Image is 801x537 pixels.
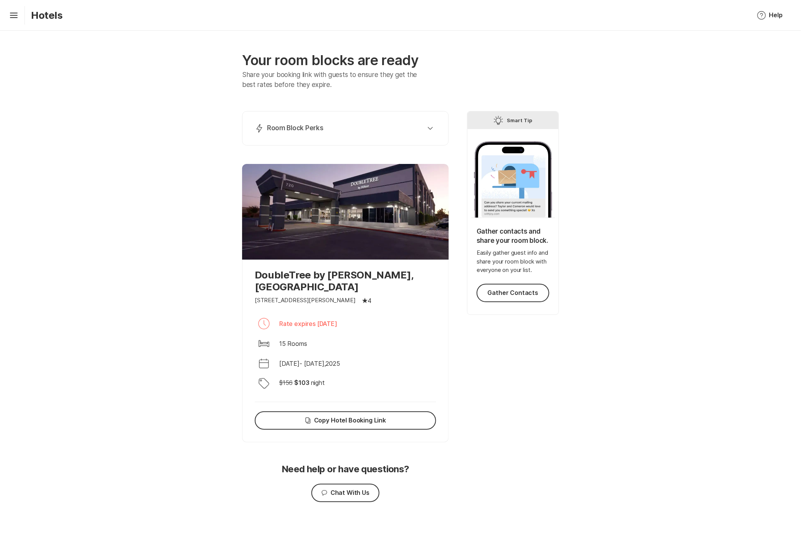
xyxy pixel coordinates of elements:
button: Copy Hotel Booking Link [255,411,436,430]
p: $ 103 [294,378,309,387]
p: 4 [368,296,372,305]
p: 15 Rooms [279,339,307,348]
button: Gather Contacts [477,284,549,302]
p: Smart Tip [507,116,532,125]
p: Your room blocks are ready [242,52,449,69]
p: Need help or have questions? [282,464,409,475]
p: night [311,378,325,387]
button: Room Block Perks [252,121,439,136]
p: Gather contacts and share your room block. [477,227,549,246]
button: Help [748,6,792,25]
p: Room Block Perks [267,124,324,133]
p: DoubleTree by [PERSON_NAME], [GEOGRAPHIC_DATA] [255,269,436,293]
p: [STREET_ADDRESS][PERSON_NAME] [255,296,356,305]
p: Hotels [31,9,63,21]
p: Share your booking link with guests to ensure they get the best rates before they expire. [242,70,428,90]
p: [DATE] - [DATE] , 2025 [279,359,340,368]
p: $ 156 [279,378,293,387]
button: Chat With Us [311,484,379,502]
p: Rate expires [DATE] [279,319,337,328]
p: Easily gather guest info and share your room block with everyone on your list. [477,249,549,275]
